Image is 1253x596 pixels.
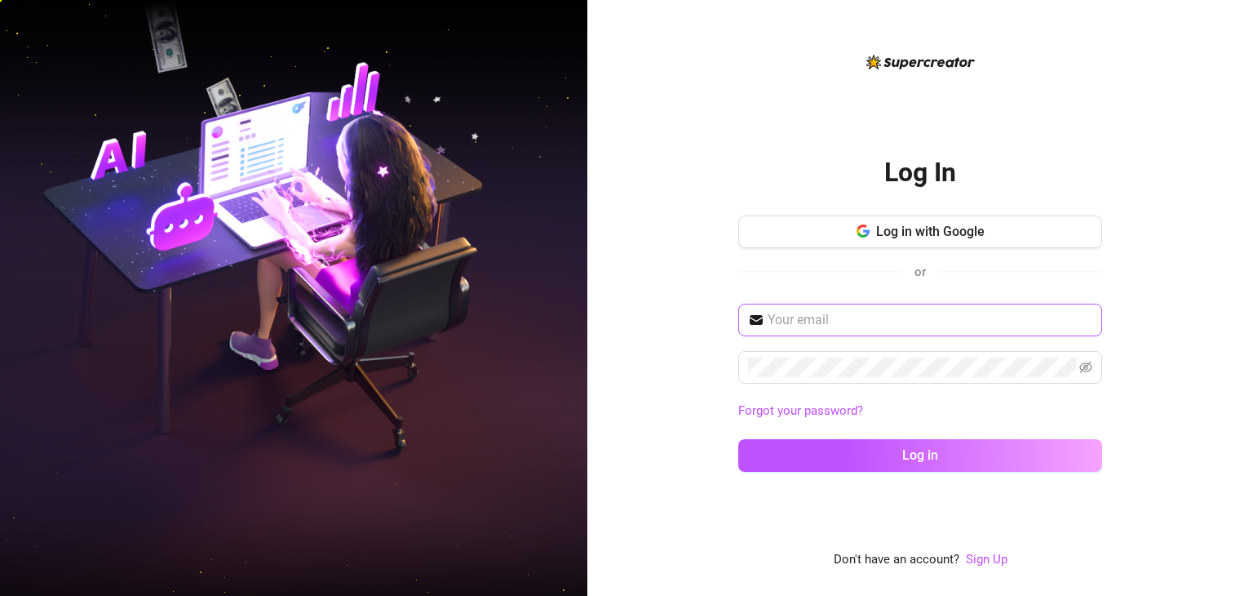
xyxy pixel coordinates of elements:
button: Log in [738,439,1102,472]
a: Sign Up [966,550,1007,570]
a: Forgot your password? [738,402,1102,421]
img: logo-BBDzfeDw.svg [866,55,975,69]
span: or [914,265,926,279]
span: Log in [902,447,938,463]
a: Sign Up [966,552,1007,567]
span: eye-invisible [1079,361,1092,374]
a: Forgot your password? [738,403,863,418]
span: Log in with Google [876,224,985,239]
button: Log in with Google [738,216,1102,248]
input: Your email [768,310,1092,330]
span: Don't have an account? [834,550,959,570]
h2: Log In [884,156,956,189]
